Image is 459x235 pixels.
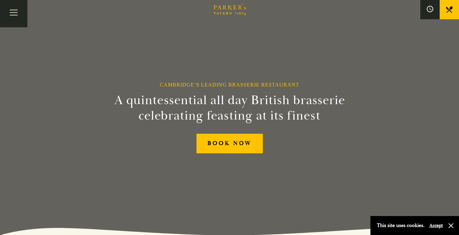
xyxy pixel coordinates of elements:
h1: Cambridge’s Leading Brasserie Restaurant [160,82,299,88]
button: Close and accept [448,222,454,229]
h2: A quintessential all day British brasserie celebrating feasting at its finest [83,93,377,123]
button: Accept [429,222,443,229]
a: BOOK NOW [196,134,263,153]
p: This site uses cookies. [377,221,425,230]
